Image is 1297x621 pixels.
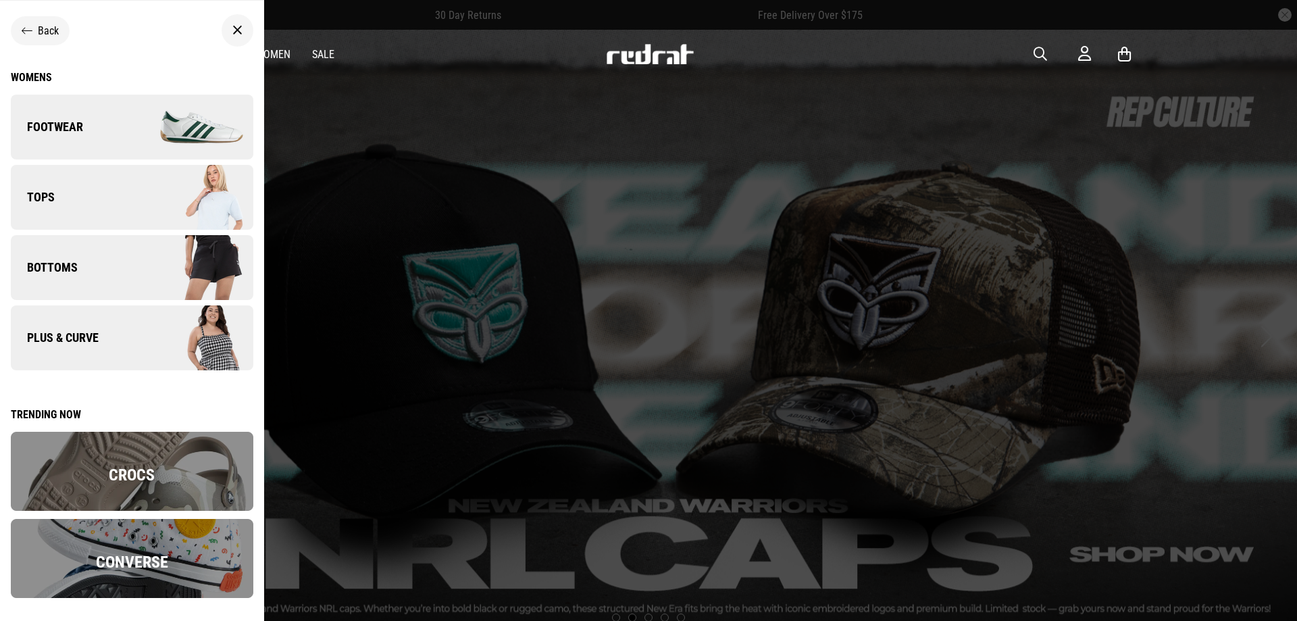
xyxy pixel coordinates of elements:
button: Open LiveChat chat widget [11,5,51,46]
a: Converse [11,588,253,601]
a: Bottoms Company [11,235,253,300]
a: Sale [312,48,334,61]
span: Footwear [11,119,83,135]
a: Womens [11,71,253,84]
img: Company [132,93,253,161]
div: Trending now [11,408,253,421]
span: Converse [96,553,168,572]
img: converse2x.png [11,519,253,598]
a: Women [255,48,290,61]
img: Redrat logo [605,44,694,64]
span: Crocs [109,466,155,485]
span: Plus & Curve [11,330,99,346]
img: Company [132,234,253,301]
a: Footwear Company [11,95,253,159]
span: Bottoms [11,259,78,276]
span: Back [38,24,59,37]
a: Crocs [11,501,253,514]
img: Company [132,164,253,231]
a: Plus & Curve Company [11,305,253,370]
img: Company [132,304,253,372]
img: overlay.png [11,432,253,511]
a: Tops Company [11,165,253,230]
span: Tops [11,189,55,205]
